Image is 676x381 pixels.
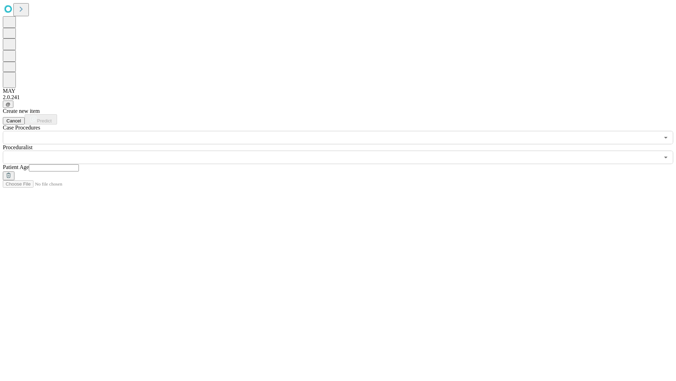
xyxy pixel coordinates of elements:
[661,152,671,162] button: Open
[3,101,13,108] button: @
[3,164,29,170] span: Patient Age
[3,117,25,125] button: Cancel
[37,118,51,123] span: Predict
[3,108,40,114] span: Create new item
[3,125,40,131] span: Scheduled Procedure
[6,118,21,123] span: Cancel
[3,144,32,150] span: Proceduralist
[25,114,57,125] button: Predict
[6,102,11,107] span: @
[661,133,671,143] button: Open
[3,94,673,101] div: 2.0.241
[3,88,673,94] div: MAY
